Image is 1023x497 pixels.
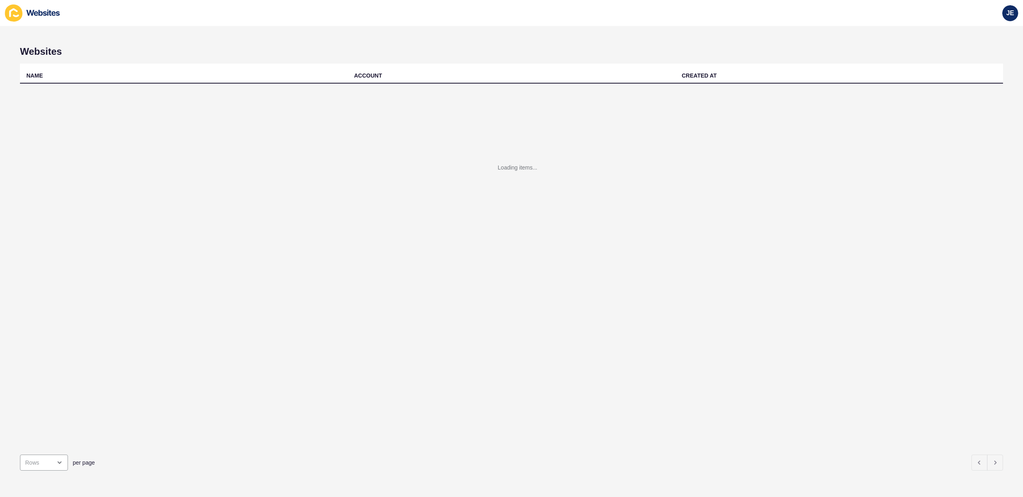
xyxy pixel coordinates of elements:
[354,72,382,80] div: ACCOUNT
[20,46,1003,57] h1: Websites
[682,72,717,80] div: CREATED AT
[1006,9,1014,17] span: JE
[26,72,43,80] div: NAME
[73,459,95,467] span: per page
[498,164,537,172] div: Loading items...
[20,455,68,471] div: open menu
